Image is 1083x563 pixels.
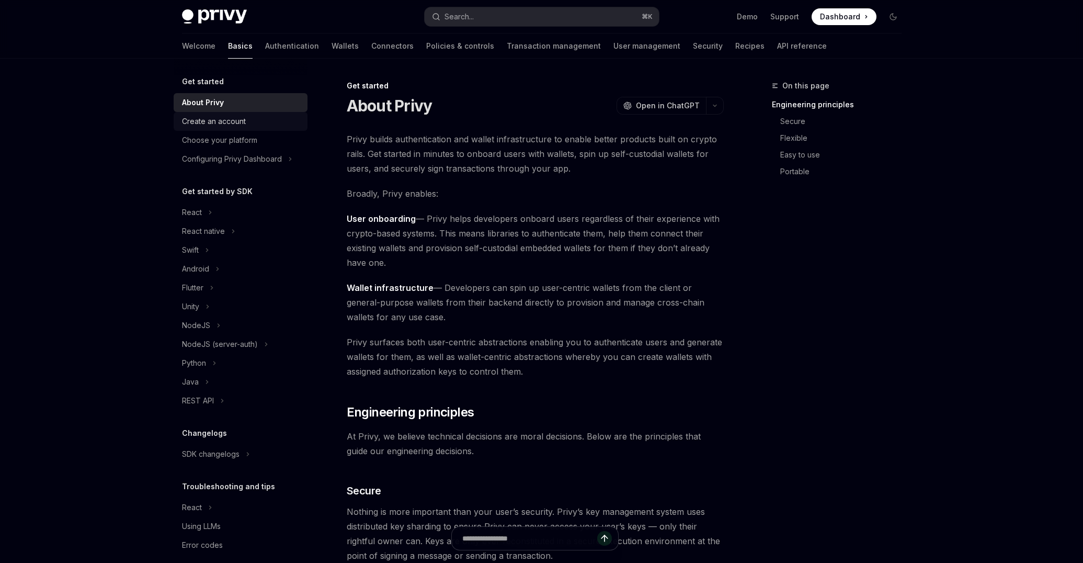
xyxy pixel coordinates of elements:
div: Android [182,263,209,275]
button: Send message [597,531,612,546]
a: Policies & controls [426,33,494,59]
button: Toggle dark mode [885,8,902,25]
a: User management [613,33,680,59]
a: Connectors [371,33,414,59]
div: Choose your platform [182,134,257,147]
a: Authentication [265,33,319,59]
img: dark logo [182,9,247,24]
a: Wallets [332,33,359,59]
a: Using LLMs [174,517,307,536]
a: Error codes [174,536,307,555]
span: On this page [782,80,829,92]
div: Flutter [182,281,203,294]
div: Get started [347,81,724,91]
span: Nothing is more important than your user’s security. Privy’s key management system uses distribut... [347,504,724,563]
div: Configuring Privy Dashboard [182,153,282,165]
a: Welcome [182,33,215,59]
button: Search...⌘K [425,7,659,26]
a: Support [770,12,799,22]
a: Transaction management [507,33,601,59]
a: API reference [777,33,827,59]
a: Engineering principles [772,96,910,113]
a: Basics [228,33,253,59]
strong: Wallet infrastructure [347,283,434,293]
a: Demo [737,12,758,22]
div: React [182,501,202,514]
span: Dashboard [820,12,860,22]
span: At Privy, we believe technical decisions are moral decisions. Below are the principles that guide... [347,429,724,458]
span: Broadly, Privy enables: [347,186,724,201]
div: SDK changelogs [182,448,240,460]
span: — Developers can spin up user-centric wallets from the client or general-purpose wallets from the... [347,280,724,324]
a: Choose your platform [174,131,307,150]
div: Error codes [182,539,223,551]
a: Recipes [735,33,765,59]
span: Privy builds authentication and wallet infrastructure to enable better products built on crypto r... [347,132,724,176]
div: NodeJS (server-auth) [182,338,258,351]
div: REST API [182,395,214,407]
div: Python [182,357,206,369]
h5: Troubleshooting and tips [182,480,275,493]
span: — Privy helps developers onboard users regardless of their experience with crypto-based systems. ... [347,211,724,270]
a: Easy to use [780,147,910,163]
a: Create an account [174,112,307,131]
span: Engineering principles [347,404,474,421]
h5: Get started [182,75,224,88]
a: Secure [780,113,910,130]
div: Swift [182,244,199,256]
div: React [182,206,202,219]
h1: About Privy [347,96,432,115]
h5: Get started by SDK [182,185,253,198]
a: Portable [780,163,910,180]
div: Java [182,376,199,388]
a: About Privy [174,93,307,112]
span: ⌘ K [642,13,653,21]
div: React native [182,225,225,238]
span: Privy surfaces both user-centric abstractions enabling you to authenticate users and generate wal... [347,335,724,379]
h5: Changelogs [182,427,227,440]
div: Create an account [182,115,246,128]
div: Using LLMs [182,520,221,533]
div: Search... [444,10,474,23]
a: Dashboard [812,8,876,25]
a: Flexible [780,130,910,147]
span: Secure [347,483,381,498]
a: Security [693,33,723,59]
div: NodeJS [182,319,210,332]
span: Open in ChatGPT [636,100,700,111]
button: Open in ChatGPT [617,97,706,115]
div: Unity [182,300,199,313]
div: About Privy [182,96,224,109]
strong: User onboarding [347,213,416,224]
